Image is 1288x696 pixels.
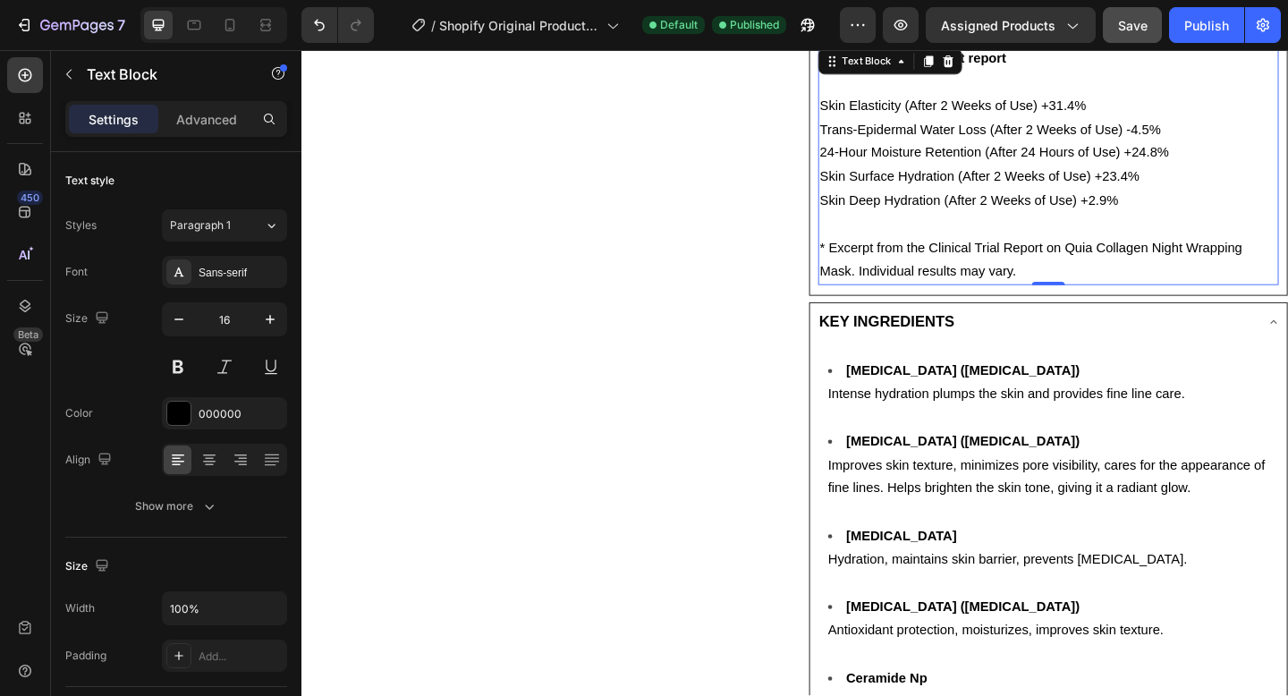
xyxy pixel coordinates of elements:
[563,286,710,304] span: KEY INGREDIENTS
[87,64,239,85] p: Text Block
[592,341,846,356] strong: [MEDICAL_DATA] ([MEDICAL_DATA])
[660,17,698,33] span: Default
[65,405,93,421] div: Color
[592,675,681,691] strong: Ceramide Np
[135,497,218,515] div: Show more
[1169,7,1244,43] button: Publish
[439,16,599,35] span: Shopify Original Product Template
[584,4,645,21] div: Text Block
[65,307,113,331] div: Size
[730,17,779,33] span: Published
[199,265,283,281] div: Sans-serif
[89,110,139,129] p: Settings
[1184,16,1229,35] div: Publish
[17,191,43,205] div: 450
[162,209,287,242] button: Paragraph 1
[592,521,713,536] strong: [MEDICAL_DATA]
[199,649,283,665] div: Add...
[572,444,1047,485] span: Improves skin texture, minimizes pore visibility, cares for the appearance of fine lines. Helps b...
[572,547,963,562] span: Hydration, maintains skin barrier, prevents [MEDICAL_DATA].
[170,217,231,233] span: Paragraph 1
[301,50,1288,696] iframe: To enrich screen reader interactions, please activate Accessibility in Grammarly extension settings
[163,592,286,624] input: Auto
[572,624,937,639] span: Antioxidant protection, moisturizes, improves skin texture.
[65,490,287,522] button: Show more
[592,418,846,433] strong: [MEDICAL_DATA] ([MEDICAL_DATA])
[7,7,133,43] button: 7
[65,648,106,664] div: Padding
[941,16,1055,35] span: Assigned Products
[563,48,1061,177] p: Skin Elasticity (After 2 Weeks of Use) +31.4% Trans-Epidermal Water Loss (After 2 Weeks of Use) -...
[431,16,436,35] span: /
[13,327,43,342] div: Beta
[572,366,961,381] span: Intense hydration plumps the skin and provides fine line care.
[65,448,115,472] div: Align
[1118,18,1148,33] span: Save
[926,7,1096,43] button: Assigned Products
[301,7,374,43] div: Undo/Redo
[1103,7,1162,43] button: Save
[65,264,88,280] div: Font
[199,406,283,422] div: 000000
[65,217,97,233] div: Styles
[563,177,1061,254] p: * Excerpt from the Clinical Trial Report on Quia Collagen Night Wrapping Mask. Individual results...
[592,598,846,613] strong: [MEDICAL_DATA] ([MEDICAL_DATA])
[65,173,114,189] div: Text style
[65,600,95,616] div: Width
[65,555,113,579] div: Size
[176,110,237,129] p: Advanced
[117,14,125,36] p: 7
